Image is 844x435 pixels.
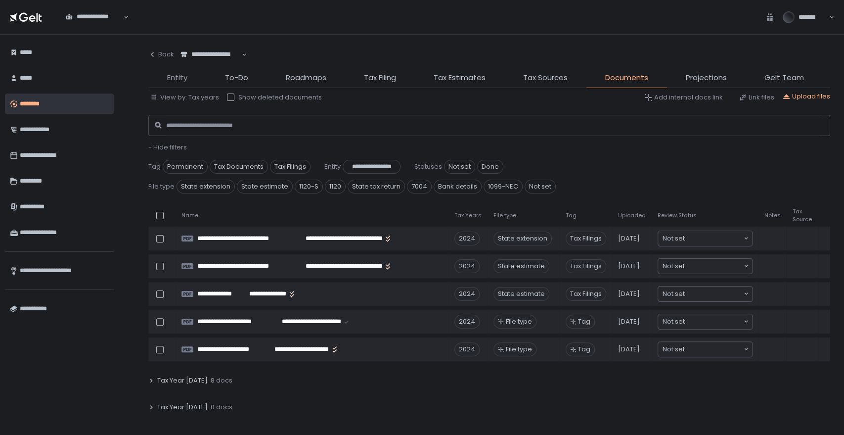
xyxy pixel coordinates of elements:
[270,160,311,174] span: Tax Filings
[364,72,396,84] span: Tax Filing
[454,342,480,356] div: 2024
[434,180,482,193] span: Bank details
[493,259,549,273] div: State estimate
[618,234,640,243] span: [DATE]
[167,72,187,84] span: Entity
[150,93,219,102] button: View by: Tax years
[605,72,648,84] span: Documents
[414,162,442,171] span: Statuses
[493,212,516,219] span: File type
[484,180,523,193] span: 1099-NEC
[618,345,640,354] span: [DATE]
[658,342,752,357] div: Search for option
[211,403,232,412] span: 0 docs
[658,231,752,246] div: Search for option
[493,232,552,245] div: State extension
[454,232,480,245] div: 2024
[66,21,123,31] input: Search for option
[782,92,830,101] button: Upload files
[286,72,326,84] span: Roadmaps
[764,72,804,84] span: Gelt Team
[685,317,743,327] input: Search for option
[566,259,606,273] span: Tax Filings
[157,376,208,385] span: Tax Year [DATE]
[663,289,685,299] span: Not set
[324,162,341,171] span: Entity
[764,212,781,219] span: Notes
[454,315,480,329] div: 2024
[739,93,774,102] button: Link files
[148,50,174,59] div: Back
[181,212,198,219] span: Name
[685,234,743,243] input: Search for option
[225,72,248,84] span: To-Do
[578,317,590,326] span: Tag
[237,180,293,193] span: State estimate
[525,180,556,193] span: Not set
[685,344,743,354] input: Search for option
[663,317,685,327] span: Not set
[407,180,432,193] span: 7004
[295,180,323,193] span: 1120-S
[59,7,129,28] div: Search for option
[523,72,568,84] span: Tax Sources
[163,160,208,174] span: Permanent
[180,59,241,69] input: Search for option
[444,160,475,174] span: Not set
[618,317,640,326] span: [DATE]
[658,314,752,329] div: Search for option
[658,259,752,274] div: Search for option
[210,160,268,174] span: Tax Documents
[618,262,640,271] span: [DATE]
[454,287,480,301] div: 2024
[348,180,405,193] span: State tax return
[793,208,812,223] span: Tax Source
[618,212,646,219] span: Uploaded
[685,289,743,299] input: Search for option
[174,45,247,65] div: Search for option
[663,261,685,271] span: Not set
[658,212,697,219] span: Review Status
[177,180,235,193] span: State extension
[663,234,685,243] span: Not set
[211,376,232,385] span: 8 docs
[566,287,606,301] span: Tax Filings
[148,162,161,171] span: Tag
[618,290,640,298] span: [DATE]
[434,72,486,84] span: Tax Estimates
[506,345,532,354] span: File type
[148,143,187,152] button: - Hide filters
[663,344,685,354] span: Not set
[454,212,482,219] span: Tax Years
[493,287,549,301] div: State estimate
[148,143,187,152] span: - Hide filters
[644,93,723,102] button: Add internal docs link
[454,259,480,273] div: 2024
[566,232,606,245] span: Tax Filings
[506,317,532,326] span: File type
[566,212,577,219] span: Tag
[325,180,346,193] span: 1120
[578,345,590,354] span: Tag
[157,403,208,412] span: Tax Year [DATE]
[148,45,174,64] button: Back
[686,72,727,84] span: Projections
[685,261,743,271] input: Search for option
[658,287,752,301] div: Search for option
[148,182,175,191] span: File type
[477,160,503,174] span: Done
